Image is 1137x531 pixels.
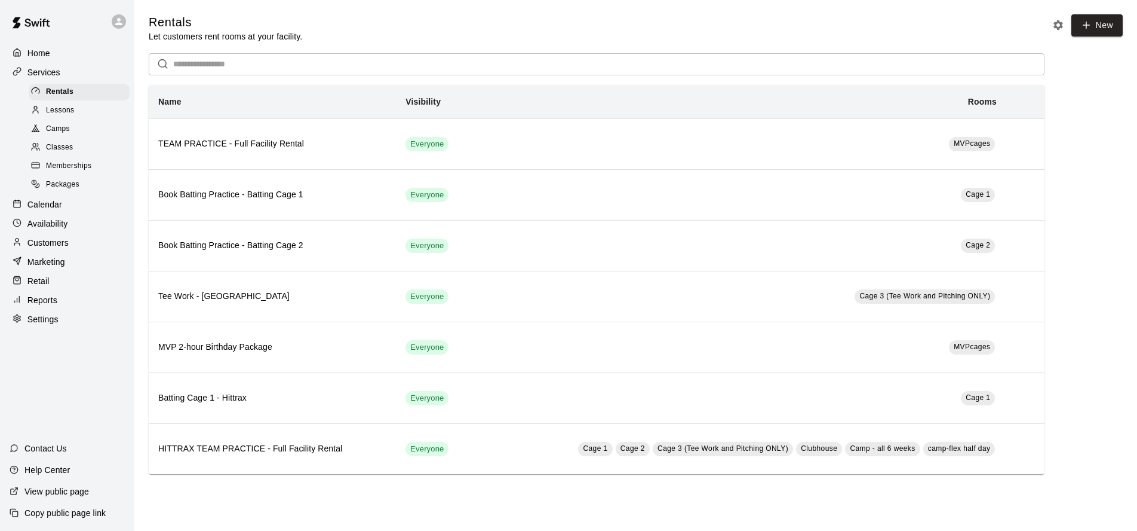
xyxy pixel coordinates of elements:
[10,215,125,233] a: Availability
[158,443,386,456] h6: HITTRAX TEAM PRACTICE - Full Facility Rental
[27,218,68,230] p: Availability
[1071,14,1123,36] a: New
[29,101,134,120] a: Lessons
[158,290,386,303] h6: Tee Work - [GEOGRAPHIC_DATA]
[405,240,448,252] span: Everyone
[27,66,60,78] p: Services
[405,393,448,404] span: Everyone
[954,139,990,148] span: MVPcages
[27,47,50,59] p: Home
[405,97,441,106] b: Visibility
[29,120,134,139] a: Camps
[405,188,448,202] div: This service is visible to all of your customers
[405,137,448,151] div: This service is visible to all of your customers
[968,97,997,106] b: Rooms
[850,444,915,453] span: Camp - all 6 weeks
[46,105,75,117] span: Lessons
[158,97,182,106] b: Name
[29,139,130,156] div: Classes
[27,199,62,210] p: Calendar
[27,275,50,287] p: Retail
[29,158,130,175] div: Memberships
[29,84,130,100] div: Rentals
[46,123,70,135] span: Camps
[29,157,134,176] a: Memberships
[158,341,386,354] h6: MVP 2-hour Birthday Package
[657,444,788,453] span: Cage 3 (Tee Work and Pitching ONLY)
[954,343,990,351] span: MVPcages
[10,310,125,328] a: Settings
[46,179,79,191] span: Packages
[966,190,990,199] span: Cage 1
[158,188,386,202] h6: Book Batting Practice - Batting Cage 1
[24,443,67,454] p: Contact Us
[27,294,57,306] p: Reports
[405,444,448,455] span: Everyone
[29,139,134,157] a: Classes
[801,444,837,453] span: Clubhouse
[405,342,448,353] span: Everyone
[24,486,89,498] p: View public page
[405,442,448,456] div: This service is visible to all of your customers
[24,464,70,476] p: Help Center
[1049,16,1067,34] button: Rental settings
[27,237,69,249] p: Customers
[10,234,125,252] a: Customers
[29,121,130,138] div: Camps
[46,86,73,98] span: Rentals
[29,176,130,193] div: Packages
[966,393,990,402] span: Cage 1
[158,138,386,151] h6: TEAM PRACTICE - Full Facility Rental
[10,63,125,81] a: Services
[928,444,991,453] span: camp-flex half day
[966,241,990,249] span: Cage 2
[46,160,91,172] span: Memberships
[158,392,386,405] h6: Batting Cage 1 - Hittrax
[10,272,125,290] a: Retail
[859,292,990,300] span: Cage 3 (Tee Work and Pitching ONLY)
[10,291,125,309] a: Reports
[405,190,448,201] span: Everyone
[149,85,1044,474] table: simple table
[29,83,134,101] a: Rentals
[10,253,125,271] a: Marketing
[158,239,386,252] h6: Book Batting Practice - Batting Cage 2
[405,239,448,253] div: This service is visible to all of your customers
[29,102,130,119] div: Lessons
[27,256,65,268] p: Marketing
[149,30,302,42] p: Let customers rent rooms at your facility.
[405,340,448,355] div: This service is visible to all of your customers
[24,507,106,519] p: Copy public page link
[27,313,59,325] p: Settings
[405,391,448,405] div: This service is visible to all of your customers
[405,289,448,304] div: This service is visible to all of your customers
[583,444,607,453] span: Cage 1
[620,444,645,453] span: Cage 2
[405,139,448,150] span: Everyone
[29,176,134,194] a: Packages
[10,196,125,213] a: Calendar
[405,291,448,303] span: Everyone
[10,44,125,62] a: Home
[149,14,302,30] h5: Rentals
[46,142,73,154] span: Classes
